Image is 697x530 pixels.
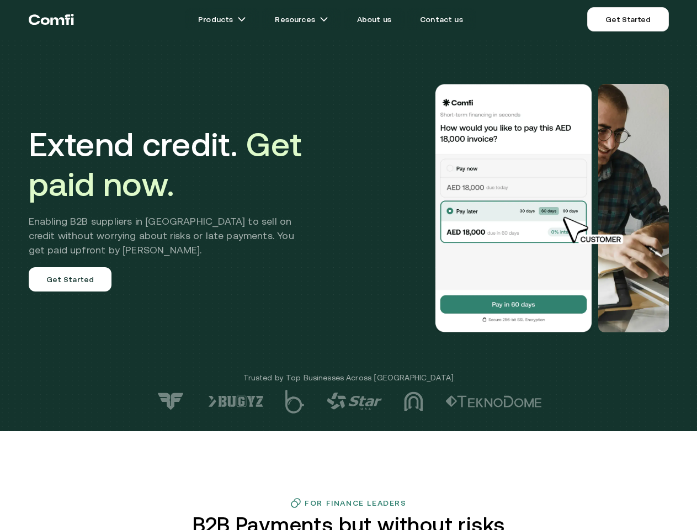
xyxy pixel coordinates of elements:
a: Get Started [29,267,112,291]
a: About us [344,8,405,30]
img: logo-6 [208,395,263,407]
a: Return to the top of the Comfi home page [29,3,74,36]
img: cursor [555,215,635,246]
a: Get Started [587,7,668,31]
img: arrow icons [320,15,328,24]
h2: Enabling B2B suppliers in [GEOGRAPHIC_DATA] to sell on credit without worrying about risks or lat... [29,214,311,257]
img: Would you like to pay this AED 18,000.00 invoice? [434,84,594,332]
img: logo-2 [445,395,542,407]
img: logo-3 [404,391,423,411]
a: Contact us [407,8,476,30]
img: finance [290,497,301,508]
img: arrow icons [237,15,246,24]
a: Resourcesarrow icons [262,8,341,30]
img: Would you like to pay this AED 18,000.00 invoice? [598,84,669,332]
img: logo-5 [285,390,305,414]
a: Productsarrow icons [185,8,259,30]
h1: Extend credit. [29,125,311,204]
img: logo-7 [156,392,186,411]
img: logo-4 [327,393,382,410]
h3: For Finance Leaders [305,499,406,507]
